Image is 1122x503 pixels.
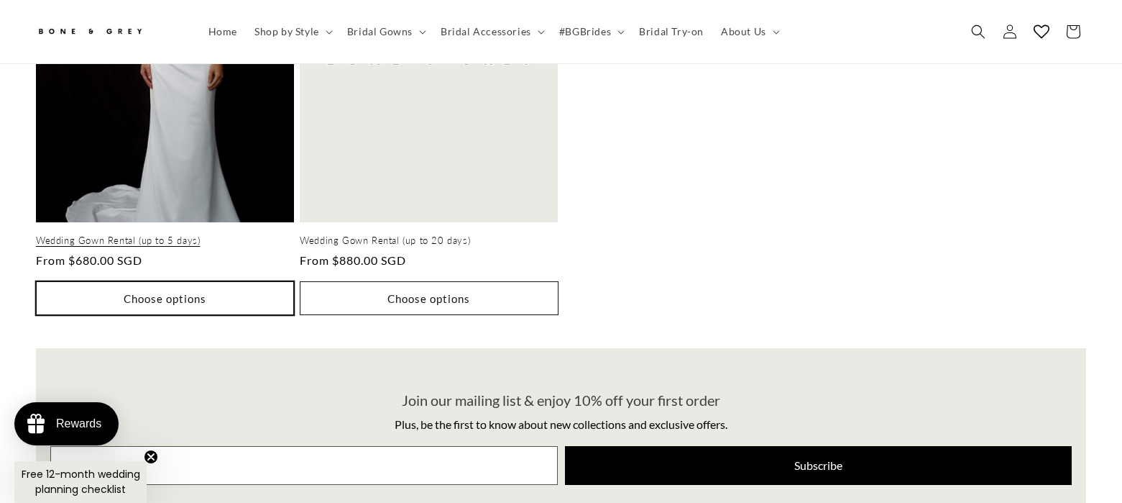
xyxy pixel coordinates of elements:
[721,25,766,38] span: About Us
[300,235,558,247] a: Wedding Gown Rental (up to 20 days)
[441,25,531,38] span: Bridal Accessories
[36,20,144,44] img: Bone and Grey Bridal
[432,17,551,47] summary: Bridal Accessories
[200,17,246,47] a: Home
[565,446,1072,485] button: Subscribe
[22,467,140,497] span: Free 12-month wedding planning checklist
[36,235,294,247] a: Wedding Gown Rental (up to 5 days)
[559,25,611,38] span: #BGBrides
[402,391,720,409] span: Join our mailing list & enjoy 10% off your first order
[639,25,704,38] span: Bridal Try-on
[630,17,712,47] a: Bridal Try-on
[551,17,630,47] summary: #BGBrides
[347,25,413,38] span: Bridal Gowns
[36,281,294,315] button: Choose options
[56,417,101,430] div: Rewards
[339,17,432,47] summary: Bridal Gowns
[14,461,147,503] div: Free 12-month wedding planning checklistClose teaser
[395,417,727,431] span: Plus, be the first to know about new collections and exclusive offers.
[712,17,786,47] summary: About Us
[50,446,558,485] input: Email
[208,25,237,38] span: Home
[31,14,185,49] a: Bone and Grey Bridal
[300,281,558,315] button: Choose options
[144,450,158,464] button: Close teaser
[254,25,319,38] span: Shop by Style
[246,17,339,47] summary: Shop by Style
[962,16,994,47] summary: Search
